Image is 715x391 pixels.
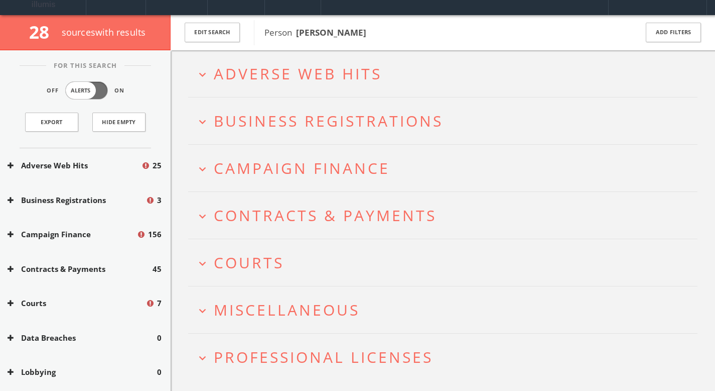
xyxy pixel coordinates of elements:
[196,115,209,129] i: expand_more
[185,23,240,42] button: Edit Search
[114,86,124,95] span: On
[47,86,59,95] span: Off
[29,20,58,44] span: 28
[8,229,136,240] button: Campaign Finance
[8,366,157,378] button: Lobbying
[25,113,78,132] a: Export
[196,113,697,129] button: expand_moreBusiness Registrations
[153,263,162,275] span: 45
[153,160,162,171] span: 25
[157,366,162,378] span: 0
[214,252,284,273] span: Courts
[214,205,437,226] span: Contracts & Payments
[8,332,157,344] button: Data Breaches
[8,263,153,275] button: Contracts & Payments
[196,349,697,365] button: expand_moreProfessional Licenses
[196,65,697,82] button: expand_moreAdverse Web Hits
[8,160,141,171] button: Adverse Web Hits
[196,210,209,223] i: expand_more
[196,207,697,224] button: expand_moreContracts & Payments
[46,61,124,71] span: For This Search
[296,27,366,38] b: [PERSON_NAME]
[196,68,209,81] i: expand_more
[214,63,382,84] span: Adverse Web Hits
[196,302,697,318] button: expand_moreMiscellaneous
[157,332,162,344] span: 0
[8,194,146,206] button: Business Registrations
[264,27,366,38] span: Person
[196,160,697,176] button: expand_moreCampaign Finance
[214,300,360,320] span: Miscellaneous
[8,298,146,309] button: Courts
[196,304,209,318] i: expand_more
[148,229,162,240] span: 156
[157,194,162,206] span: 3
[196,254,697,271] button: expand_moreCourts
[62,26,146,38] span: source s with results
[196,351,209,365] i: expand_more
[214,347,433,367] span: Professional Licenses
[214,111,443,131] span: Business Registrations
[92,113,146,132] button: Hide Empty
[214,158,390,178] span: Campaign Finance
[196,162,209,176] i: expand_more
[157,298,162,309] span: 7
[196,257,209,270] i: expand_more
[646,23,701,42] button: Add Filters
